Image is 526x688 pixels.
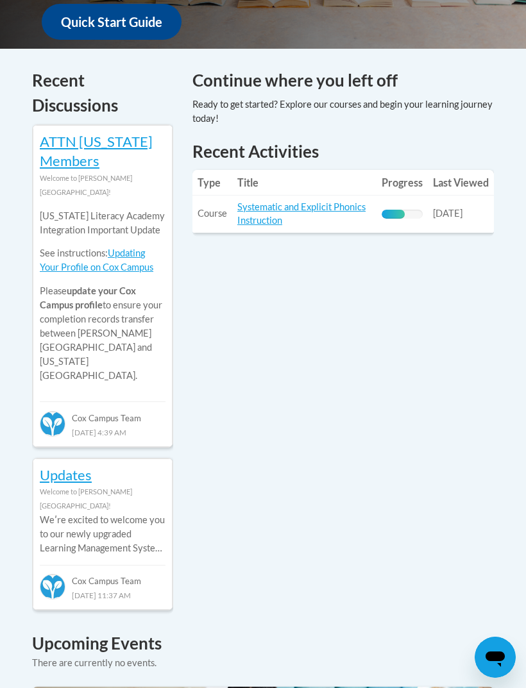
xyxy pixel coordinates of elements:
[40,199,165,392] div: Please to ensure your completion records transfer between [PERSON_NAME][GEOGRAPHIC_DATA] and [US_...
[40,513,165,555] p: Weʹre excited to welcome you to our newly upgraded Learning Management System (LMS)! Our team has...
[192,170,232,196] th: Type
[433,208,462,219] span: [DATE]
[40,425,165,439] div: [DATE] 4:39 AM
[40,574,65,600] img: Cox Campus Team
[32,631,494,656] h4: Upcoming Events
[192,140,494,163] h1: Recent Activities
[40,246,165,274] p: See instructions:
[40,411,65,437] img: Cox Campus Team
[382,210,405,219] div: Progress, %
[377,170,428,196] th: Progress
[192,68,494,93] h4: Continue where you left off
[40,466,92,483] a: Updates
[475,637,516,678] iframe: Button to launch messaging window
[40,565,165,588] div: Cox Campus Team
[40,285,136,310] b: update your Cox Campus profile
[40,588,165,602] div: [DATE] 11:37 AM
[237,201,366,226] a: Systematic and Explicit Phonics Instruction
[32,657,157,668] span: There are currently no events.
[32,68,173,118] h4: Recent Discussions
[40,209,165,237] p: [US_STATE] Literacy Academy Integration Important Update
[40,171,165,199] div: Welcome to [PERSON_NAME][GEOGRAPHIC_DATA]!
[232,170,377,196] th: Title
[428,170,494,196] th: Last Viewed
[42,4,182,40] a: Quick Start Guide
[40,133,153,170] a: ATTN [US_STATE] Members
[198,208,227,219] span: Course
[40,401,165,424] div: Cox Campus Team
[40,485,165,513] div: Welcome to [PERSON_NAME][GEOGRAPHIC_DATA]!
